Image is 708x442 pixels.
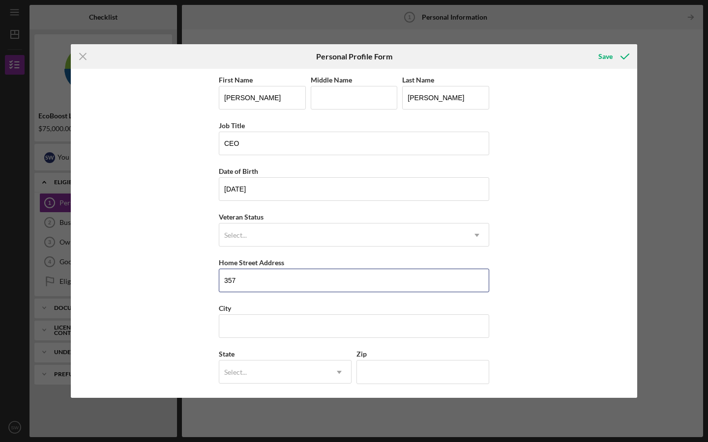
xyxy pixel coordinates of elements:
[598,47,613,66] div: Save
[311,76,352,84] label: Middle Name
[356,350,367,358] label: Zip
[316,52,392,61] h6: Personal Profile Form
[402,76,434,84] label: Last Name
[219,121,245,130] label: Job Title
[224,368,247,376] div: Select...
[219,304,231,312] label: City
[219,258,284,267] label: Home Street Address
[219,396,241,404] label: County
[219,167,258,175] label: Date of Birth
[219,76,253,84] label: First Name
[224,231,247,239] div: Select...
[589,47,637,66] button: Save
